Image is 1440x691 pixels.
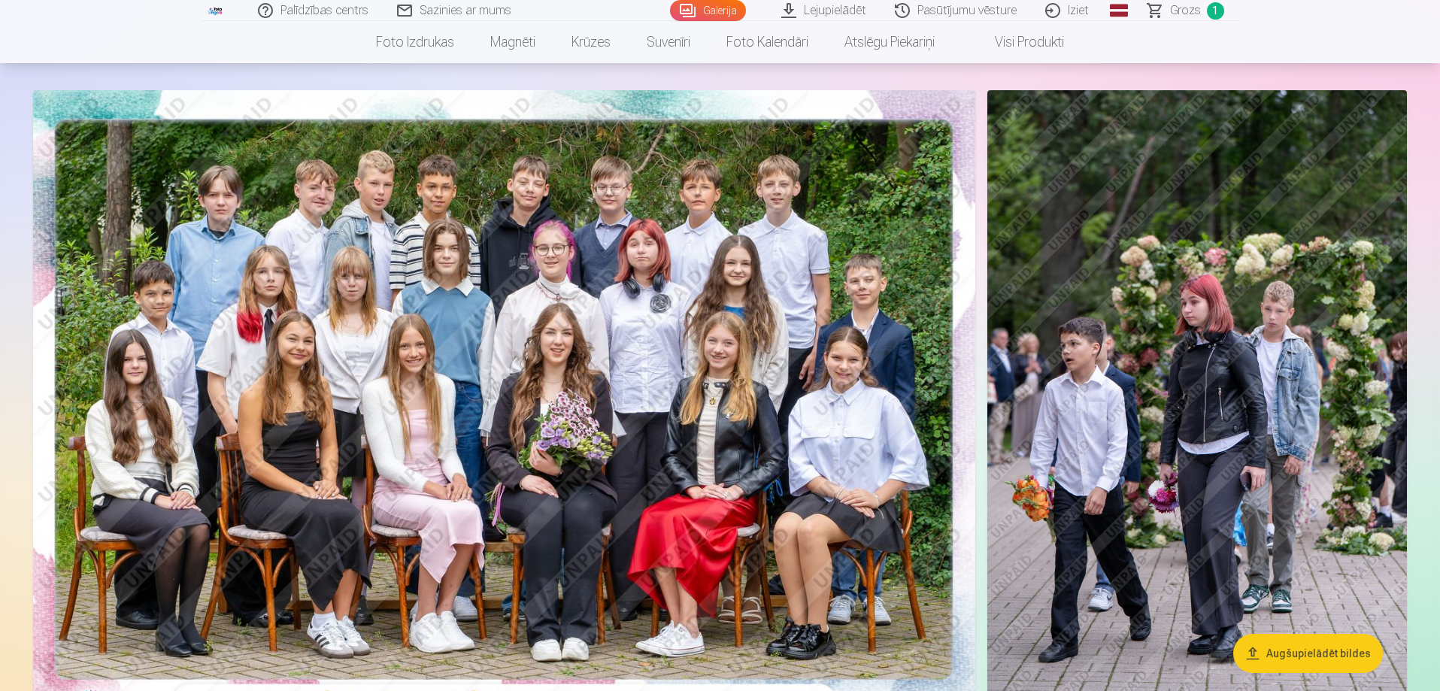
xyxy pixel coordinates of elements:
a: Visi produkti [953,21,1082,63]
span: Grozs [1170,2,1201,20]
a: Atslēgu piekariņi [826,21,953,63]
button: Augšupielādēt bildes [1233,634,1383,673]
a: Foto kalendāri [708,21,826,63]
a: Foto izdrukas [358,21,472,63]
a: Suvenīri [629,21,708,63]
a: Magnēti [472,21,553,63]
a: Krūzes [553,21,629,63]
img: /fa3 [208,6,224,15]
span: 1 [1207,2,1224,20]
